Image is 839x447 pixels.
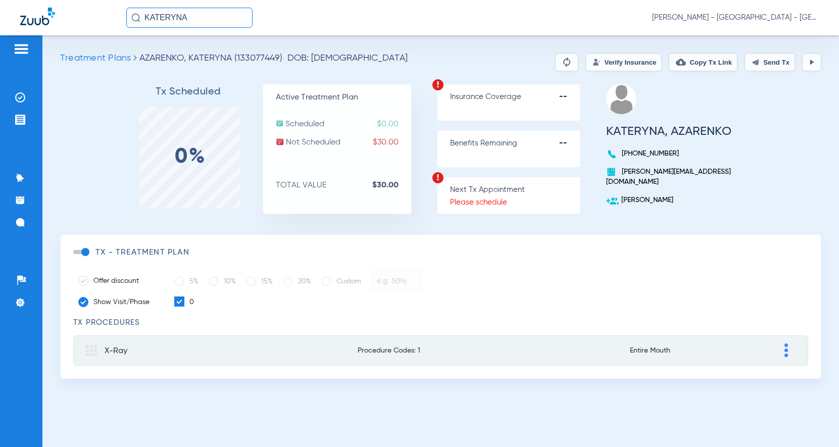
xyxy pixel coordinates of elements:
[372,180,411,190] strong: $30.00
[13,43,29,55] img: hamburger-icon
[95,247,189,258] h3: TX - Treatment Plan
[114,87,263,97] h3: Tx Scheduled
[276,92,411,103] p: Active Treatment Plan
[606,148,768,159] p: [PHONE_NUMBER]
[139,54,282,63] span: AZARENKO, KATERYNA (133077449)
[669,53,737,71] button: Copy Tx Link
[606,84,636,114] img: profile.png
[73,318,808,328] h3: TX Procedures
[78,297,159,307] label: Show Visit/Phase
[606,167,616,177] img: book.svg
[559,92,580,102] strong: --
[373,137,411,147] span: $30.00
[287,53,408,63] span: DOB: [DEMOGRAPHIC_DATA]
[321,271,361,291] label: Custom
[752,58,760,66] img: send.svg
[450,92,580,102] p: Insurance Coverage
[105,347,127,355] span: X-Ray
[784,343,788,357] img: group-dot-blue.svg
[276,137,284,146] img: not-scheduled.svg
[126,8,253,28] input: Search for patients
[450,185,580,195] p: Next Tx Appointment
[432,79,444,91] img: warning.svg
[358,347,569,354] span: Procedure Codes: 1
[788,399,839,447] iframe: Chat Widget
[585,53,662,71] button: Verify Insurance
[174,271,199,291] label: 5%
[377,119,411,129] span: $0.00
[745,53,795,71] button: Send Tx
[283,271,311,291] label: 20%
[561,56,573,68] img: Reparse
[371,270,422,290] input: e.g. 50%
[606,167,768,187] p: [PERSON_NAME][EMAIL_ADDRESS][DOMAIN_NAME]
[131,13,140,22] img: Search Icon
[73,335,808,366] mat-expansion-panel-header: X-RayProcedure Codes: 1Entire Mouth
[606,195,768,205] p: [PERSON_NAME]
[450,197,580,208] p: Please schedule
[276,180,411,190] p: TOTAL VALUE
[174,296,194,308] label: 0
[450,138,580,148] p: Benefits Remaining
[630,347,720,354] span: Entire Mouth
[20,8,55,25] img: Zuub Logo
[606,126,768,136] h3: KATERYNA, AZARENKO
[432,172,444,184] img: warning.svg
[78,276,159,286] label: Offer discount
[276,137,411,147] p: Not Scheduled
[60,54,131,63] span: Treatment Plans
[209,271,236,291] label: 10%
[246,271,273,291] label: 15%
[276,119,284,127] img: scheduled.svg
[276,119,411,129] p: Scheduled
[652,13,819,23] span: [PERSON_NAME] - [GEOGRAPHIC_DATA] - [GEOGRAPHIC_DATA] | The Super Dentists
[86,345,97,356] img: group.svg
[593,58,601,66] img: Verify Insurance
[808,58,816,66] img: play.svg
[559,138,580,148] strong: --
[606,195,619,208] img: add-user.svg
[606,148,619,160] img: voice-call-b.svg
[676,57,686,67] img: link-copy.png
[175,152,207,162] label: 0%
